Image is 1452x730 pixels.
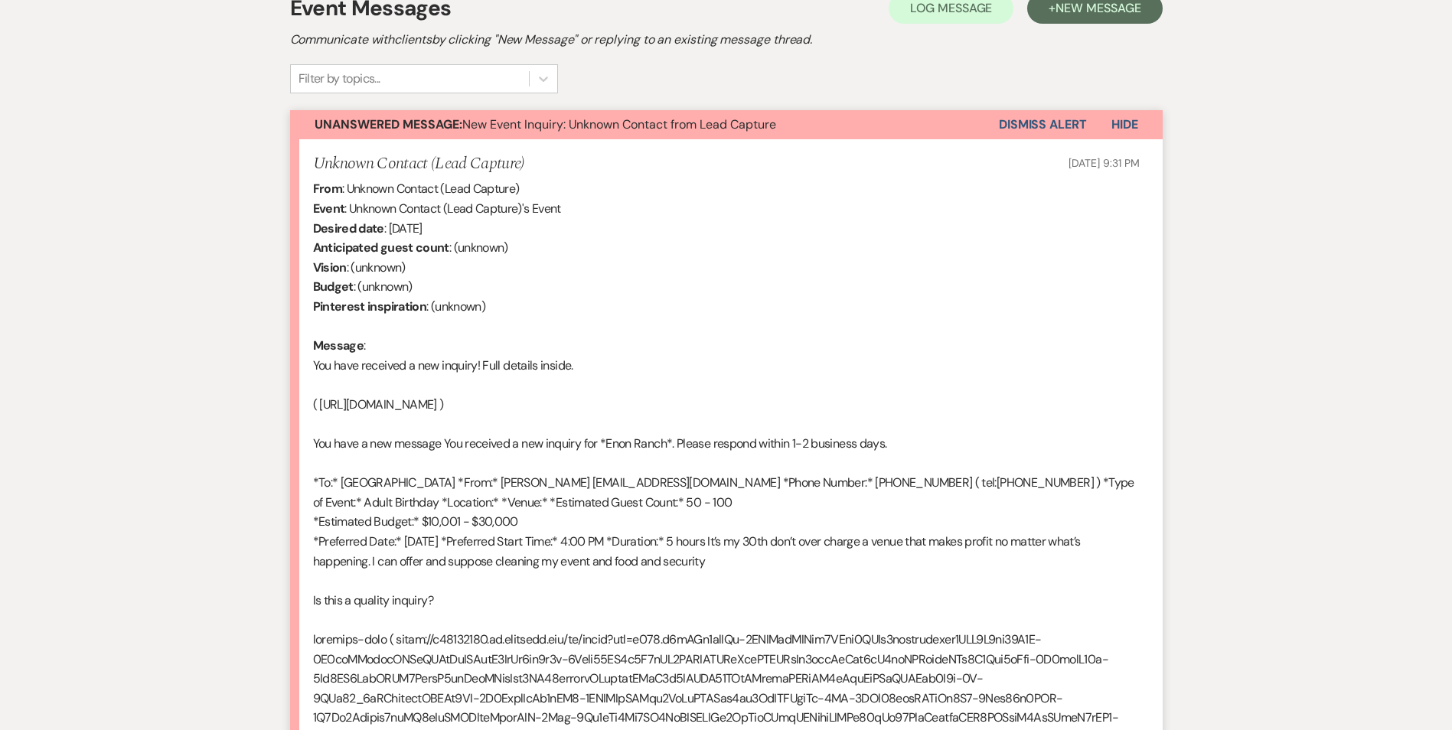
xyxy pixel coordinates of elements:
[313,220,384,236] b: Desired date
[1111,116,1138,132] span: Hide
[1087,110,1163,139] button: Hide
[315,116,462,132] strong: Unanswered Message:
[290,110,999,139] button: Unanswered Message:New Event Inquiry: Unknown Contact from Lead Capture
[313,298,427,314] b: Pinterest inspiration
[313,200,345,217] b: Event
[313,279,354,295] b: Budget
[313,155,525,174] h5: Unknown Contact (Lead Capture)
[313,259,347,275] b: Vision
[313,181,342,197] b: From
[313,337,364,354] b: Message
[299,70,380,88] div: Filter by topics...
[1069,156,1139,170] span: [DATE] 9:31 PM
[315,116,776,132] span: New Event Inquiry: Unknown Contact from Lead Capture
[290,31,1163,49] h2: Communicate with clients by clicking "New Message" or replying to an existing message thread.
[313,240,449,256] b: Anticipated guest count
[999,110,1087,139] button: Dismiss Alert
